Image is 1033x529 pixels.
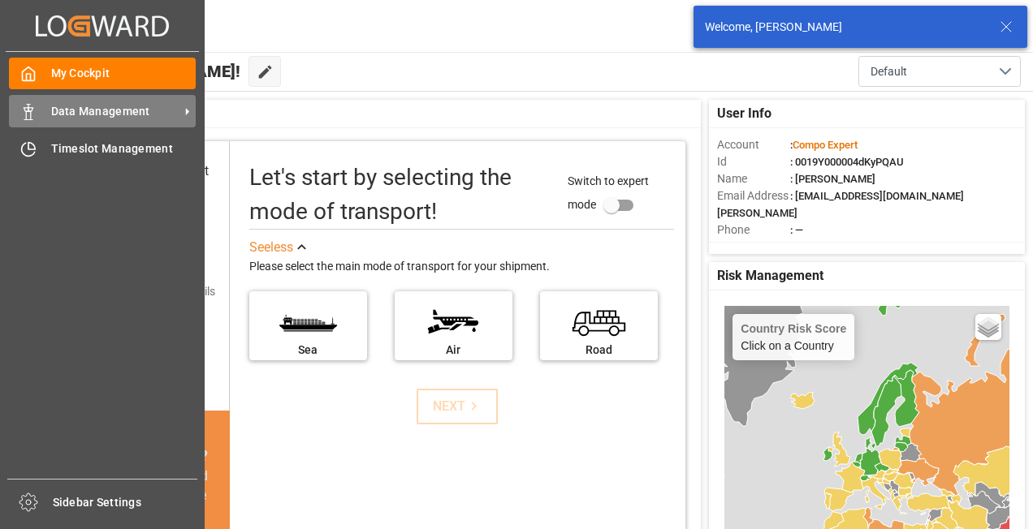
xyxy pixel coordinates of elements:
[717,239,790,256] span: Account Type
[9,133,196,165] a: Timeslot Management
[717,266,823,286] span: Risk Management
[717,104,772,123] span: User Info
[51,103,179,120] span: Data Management
[717,170,790,187] span: Name
[741,322,846,335] h4: Country Risk Score
[741,322,846,352] div: Click on a Country
[257,342,359,359] div: Sea
[548,342,650,359] div: Road
[51,140,197,157] span: Timeslot Management
[417,389,498,424] button: NEXT
[717,221,790,239] span: Phone
[433,397,482,416] div: NEXT
[717,190,964,219] span: : [EMAIL_ADDRESS][DOMAIN_NAME][PERSON_NAME]
[114,283,215,300] div: Add shipping details
[705,19,984,36] div: Welcome, [PERSON_NAME]
[793,139,858,151] span: Compo Expert
[858,56,1021,87] button: open menu
[975,314,1001,340] a: Layers
[717,187,790,204] span: Email Address
[568,174,649,211] span: Switch to expert mode
[717,136,790,153] span: Account
[51,65,197,82] span: My Cockpit
[871,63,907,80] span: Default
[249,161,552,229] div: Let's start by selecting the mode of transport!
[790,241,831,253] span: : Shipper
[249,257,674,277] div: Please select the main mode of transport for your shipment.
[717,153,790,170] span: Id
[790,139,858,151] span: :
[403,342,504,359] div: Air
[790,173,875,185] span: : [PERSON_NAME]
[53,494,198,511] span: Sidebar Settings
[790,156,904,168] span: : 0019Y000004dKyPQAU
[9,58,196,89] a: My Cockpit
[790,224,803,236] span: : —
[249,238,293,257] div: See less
